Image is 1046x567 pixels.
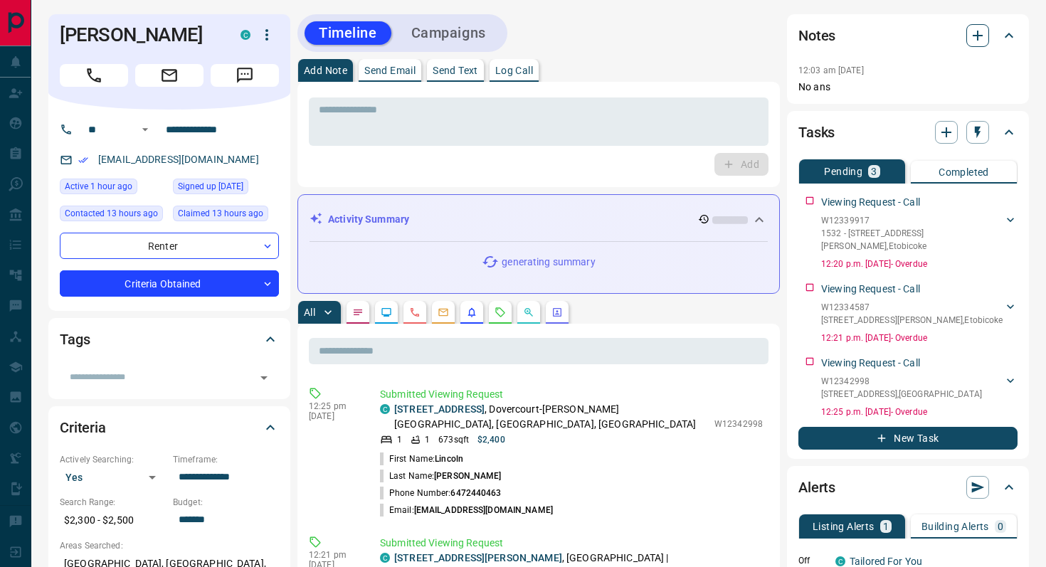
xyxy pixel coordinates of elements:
[824,166,862,176] p: Pending
[137,121,154,138] button: Open
[821,195,920,210] p: Viewing Request - Call
[380,387,763,402] p: Submitted Viewing Request
[821,372,1018,403] div: W12342998[STREET_ADDRESS],[GEOGRAPHIC_DATA]
[394,552,562,563] a: [STREET_ADDRESS][PERSON_NAME]
[450,488,501,498] span: 6472440463
[173,179,279,198] div: Mon Apr 28 2025
[798,427,1018,450] button: New Task
[60,270,279,297] div: Criteria Obtained
[495,307,506,318] svg: Requests
[798,470,1018,504] div: Alerts
[60,179,166,198] div: Sun Aug 17 2025
[433,65,478,75] p: Send Text
[821,211,1018,255] div: W123399171532 - [STREET_ADDRESS][PERSON_NAME],Etobicoke
[309,401,359,411] p: 12:25 pm
[821,356,920,371] p: Viewing Request - Call
[438,433,469,446] p: 673 sqft
[60,539,279,552] p: Areas Searched:
[380,536,763,551] p: Submitted Viewing Request
[397,21,500,45] button: Campaigns
[304,307,315,317] p: All
[871,166,877,176] p: 3
[394,403,485,415] a: [STREET_ADDRESS]
[939,167,989,177] p: Completed
[178,206,263,221] span: Claimed 13 hours ago
[60,496,166,509] p: Search Range:
[821,301,1003,314] p: W12334587
[380,504,553,516] p: Email:
[883,521,889,531] p: 1
[551,307,563,318] svg: Agent Actions
[304,65,347,75] p: Add Note
[60,453,166,466] p: Actively Searching:
[821,388,982,401] p: [STREET_ADDRESS] , [GEOGRAPHIC_DATA]
[254,368,274,388] button: Open
[425,433,430,446] p: 1
[60,466,166,489] div: Yes
[173,206,279,226] div: Sun Aug 17 2025
[523,307,534,318] svg: Opportunities
[435,454,463,464] span: Lincoln
[921,521,989,531] p: Building Alerts
[438,307,449,318] svg: Emails
[60,64,128,87] span: Call
[98,154,259,165] a: [EMAIL_ADDRESS][DOMAIN_NAME]
[714,418,763,430] p: W12342998
[352,307,364,318] svg: Notes
[397,433,402,446] p: 1
[466,307,477,318] svg: Listing Alerts
[309,411,359,421] p: [DATE]
[798,115,1018,149] div: Tasks
[477,433,505,446] p: $2,400
[309,550,359,560] p: 12:21 pm
[394,402,707,432] p: , Dovercourt-[PERSON_NAME][GEOGRAPHIC_DATA], [GEOGRAPHIC_DATA], [GEOGRAPHIC_DATA]
[414,505,553,515] span: [EMAIL_ADDRESS][DOMAIN_NAME]
[850,556,922,567] a: Tailored For You
[60,206,166,226] div: Sun Aug 17 2025
[211,64,279,87] span: Message
[821,227,1003,253] p: 1532 - [STREET_ADDRESS][PERSON_NAME] , Etobicoke
[798,554,827,567] p: Off
[60,509,166,532] p: $2,300 - $2,500
[798,121,835,144] h2: Tasks
[998,521,1003,531] p: 0
[135,64,204,87] span: Email
[502,255,595,270] p: generating summary
[821,298,1018,329] div: W12334587[STREET_ADDRESS][PERSON_NAME],Etobicoke
[65,179,132,194] span: Active 1 hour ago
[821,406,1018,418] p: 12:25 p.m. [DATE] - Overdue
[495,65,533,75] p: Log Call
[78,155,88,165] svg: Email Verified
[821,214,1003,227] p: W12339917
[60,23,219,46] h1: [PERSON_NAME]
[173,496,279,509] p: Budget:
[821,332,1018,344] p: 12:21 p.m. [DATE] - Overdue
[434,471,501,481] span: [PERSON_NAME]
[60,322,279,356] div: Tags
[798,80,1018,95] p: No ans
[178,179,243,194] span: Signed up [DATE]
[173,453,279,466] p: Timeframe:
[60,416,106,439] h2: Criteria
[380,553,390,563] div: condos.ca
[305,21,391,45] button: Timeline
[60,328,90,351] h2: Tags
[821,314,1003,327] p: [STREET_ADDRESS][PERSON_NAME] , Etobicoke
[409,307,421,318] svg: Calls
[798,65,864,75] p: 12:03 am [DATE]
[821,375,982,388] p: W12342998
[380,487,502,499] p: Phone Number:
[328,212,409,227] p: Activity Summary
[60,233,279,259] div: Renter
[798,476,835,499] h2: Alerts
[241,30,250,40] div: condos.ca
[65,206,158,221] span: Contacted 13 hours ago
[821,282,920,297] p: Viewing Request - Call
[798,24,835,47] h2: Notes
[310,206,768,233] div: Activity Summary
[380,404,390,414] div: condos.ca
[813,521,875,531] p: Listing Alerts
[835,556,845,566] div: condos.ca
[798,18,1018,53] div: Notes
[60,410,279,445] div: Criteria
